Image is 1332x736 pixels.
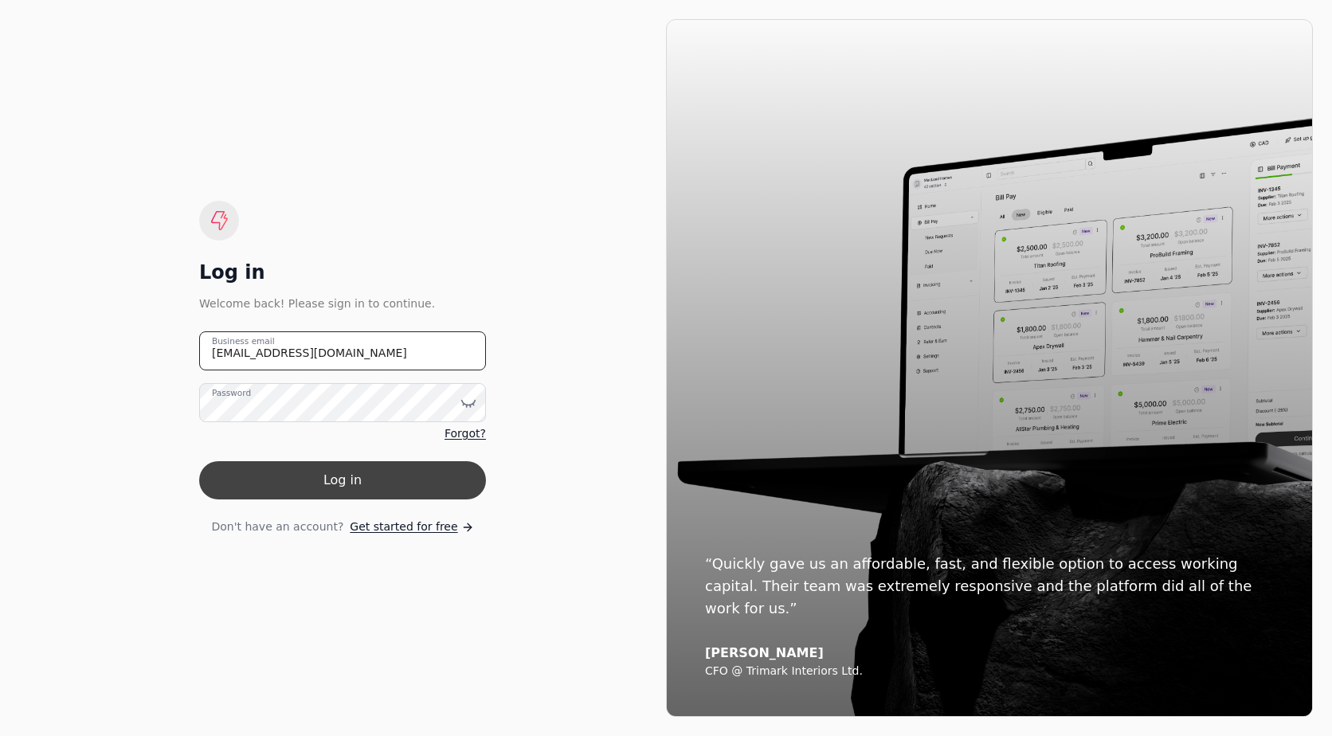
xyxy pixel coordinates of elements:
div: [PERSON_NAME] [705,645,1274,661]
div: CFO @ Trimark Interiors Ltd. [705,664,1274,679]
span: Don't have an account? [211,519,343,535]
a: Get started for free [350,519,473,535]
label: Password [212,387,251,400]
label: Business email [212,335,275,348]
div: Welcome back! Please sign in to continue. [199,295,486,312]
span: Get started for free [350,519,457,535]
div: Log in [199,260,486,285]
button: Log in [199,461,486,499]
div: “Quickly gave us an affordable, fast, and flexible option to access working capital. Their team w... [705,553,1274,620]
a: Forgot? [445,425,486,442]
